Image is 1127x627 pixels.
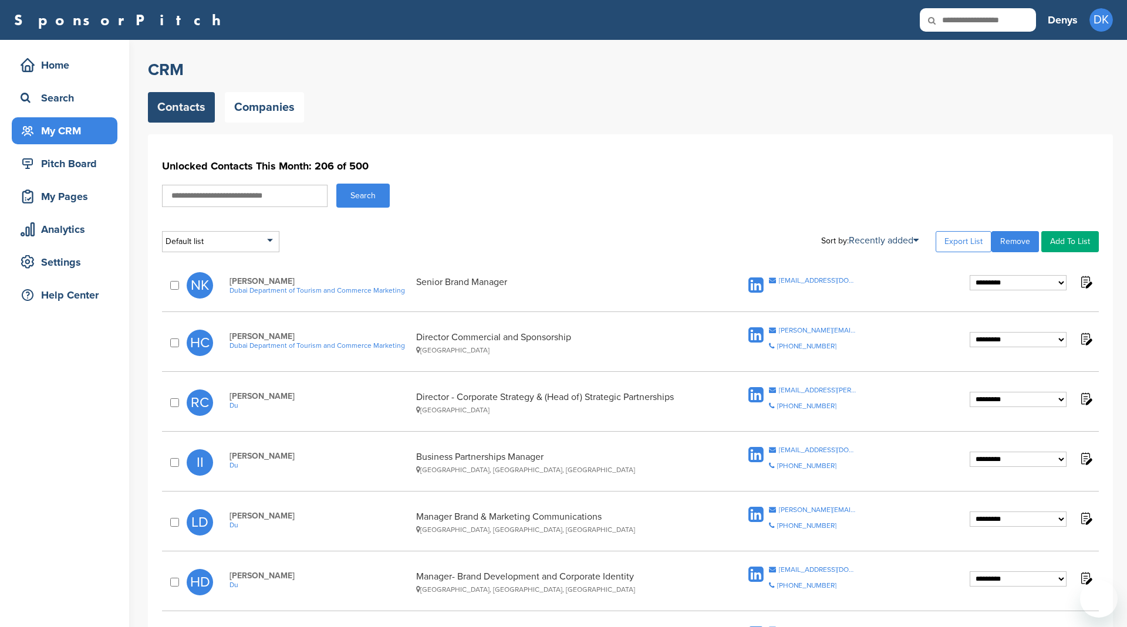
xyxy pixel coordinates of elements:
div: [GEOGRAPHIC_DATA], [GEOGRAPHIC_DATA], [GEOGRAPHIC_DATA] [416,526,700,534]
div: Manager- Brand Development and Corporate Identity [416,571,700,594]
div: Sort by: [821,236,919,245]
span: HD [187,569,213,595]
span: NK [187,272,213,299]
span: HC [187,330,213,356]
div: [PHONE_NUMBER] [777,402,836,409]
div: [PHONE_NUMBER] [777,343,836,350]
span: [PERSON_NAME] [230,331,410,341]
div: Analytics [18,219,117,240]
h2: CRM [148,59,1113,80]
img: Notes [1078,451,1093,466]
a: Dubai Department of Tourism and Commerce Marketing [230,286,410,294]
div: [PERSON_NAME][EMAIL_ADDRESS][DOMAIN_NAME] [779,327,857,334]
a: Dubai Department of Tourism and Commerce Marketing [230,341,410,350]
a: Pitch Board [12,150,117,177]
div: [EMAIL_ADDRESS][PERSON_NAME][DOMAIN_NAME] [779,387,857,394]
a: My Pages [12,183,117,210]
a: Home [12,52,117,79]
a: Export List [936,231,991,252]
div: Settings [18,252,117,273]
a: Recently added [849,235,919,246]
div: My CRM [18,120,117,141]
a: My CRM [12,117,117,144]
span: [PERSON_NAME] [230,276,410,286]
a: Du [230,521,410,529]
div: Director Commercial and Sponsorship [416,331,700,354]
a: Help Center [12,282,117,309]
a: Search [12,84,117,111]
a: Remove [991,231,1039,252]
a: Add To List [1041,231,1099,252]
iframe: Button to launch messaging window [1080,580,1118,618]
div: [PHONE_NUMBER] [777,582,836,589]
span: [PERSON_NAME] [230,571,410,581]
div: Home [18,55,117,76]
div: [EMAIL_ADDRESS][DOMAIN_NAME] [779,277,857,284]
div: [PERSON_NAME][EMAIL_ADDRESS][PERSON_NAME][DOMAIN_NAME] [779,506,857,513]
div: [GEOGRAPHIC_DATA] [416,406,700,414]
a: Du [230,461,410,469]
img: Notes [1078,274,1093,289]
div: My Pages [18,186,117,207]
a: Companies [225,92,304,123]
a: Du [230,401,410,409]
span: RC [187,389,213,416]
div: [GEOGRAPHIC_DATA], [GEOGRAPHIC_DATA], [GEOGRAPHIC_DATA] [416,466,700,474]
div: [PHONE_NUMBER] [777,522,836,529]
div: Manager Brand & Marketing Communications [416,511,700,534]
span: [PERSON_NAME] [230,391,410,401]
span: LD [187,509,213,536]
a: Settings [12,249,117,276]
div: [EMAIL_ADDRESS][DOMAIN_NAME] [779,446,857,453]
a: Du [230,581,410,589]
button: Search [336,184,390,208]
div: Search [18,87,117,109]
img: Notes [1078,331,1093,346]
span: II [187,449,213,476]
h3: Denys [1048,12,1078,28]
div: [EMAIL_ADDRESS][DOMAIN_NAME] [779,566,857,573]
div: [GEOGRAPHIC_DATA], [GEOGRAPHIC_DATA], [GEOGRAPHIC_DATA] [416,585,700,594]
span: [PERSON_NAME] [230,451,410,461]
div: Senior Brand Manager [416,276,700,294]
a: Denys [1048,7,1078,33]
div: [GEOGRAPHIC_DATA] [416,346,700,354]
span: [PERSON_NAME] [230,511,410,521]
img: Notes [1078,391,1093,406]
img: Notes [1078,571,1093,585]
div: Pitch Board [18,153,117,174]
div: Default list [162,231,279,252]
img: Notes [1078,511,1093,526]
a: Contacts [148,92,215,123]
h1: Unlocked Contacts This Month: 206 of 500 [162,155,1099,177]
div: Director - Corporate Strategy & (Head of) Strategic Partnerships [416,391,700,414]
div: Help Center [18,284,117,306]
a: Analytics [12,216,117,243]
a: SponsorPitch [14,12,228,28]
div: Business Partnerships Manager [416,451,700,474]
div: [PHONE_NUMBER] [777,462,836,469]
span: DK [1089,8,1113,32]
